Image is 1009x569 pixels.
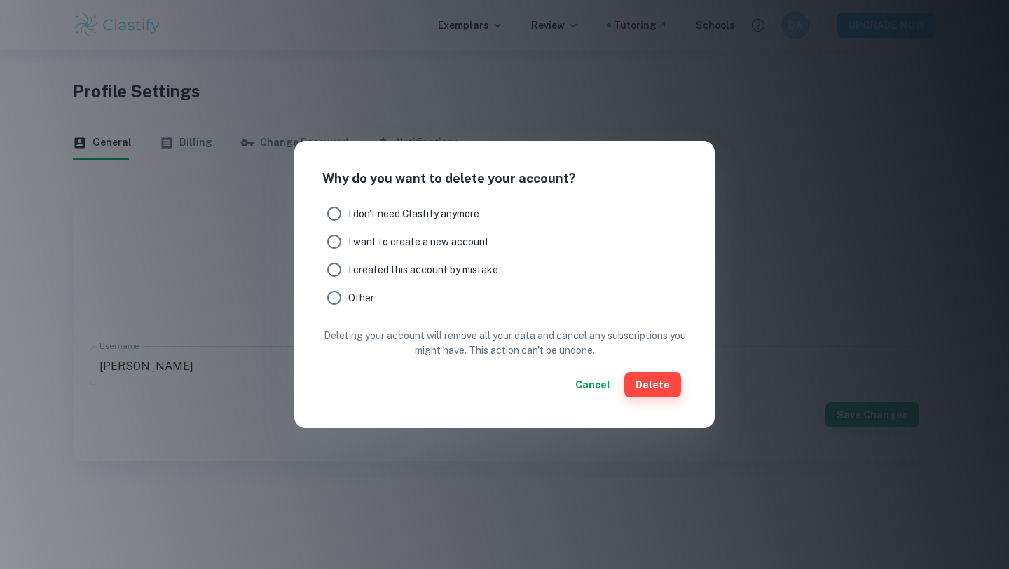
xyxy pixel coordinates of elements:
[306,152,703,188] h2: Why do you want to delete your account?
[348,290,374,306] span: Other
[570,372,616,397] button: Cancel
[311,329,698,358] p: Deleting your account will remove all your data and cancel any subscriptions you might have. This...
[348,206,479,221] span: I don't need Clastify anymore
[624,372,681,397] button: Delete
[348,234,489,249] span: I want to create a new account
[348,262,498,277] span: I created this account by mistake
